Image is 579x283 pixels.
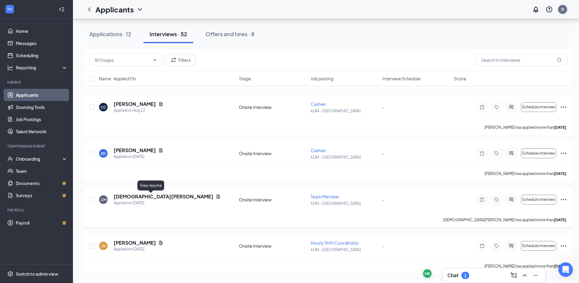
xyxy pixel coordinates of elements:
[16,65,68,71] div: Reporting
[521,195,556,204] button: Schedule interview
[86,6,93,13] svg: ChevronLeft
[114,154,163,160] div: Applied on [DATE]
[493,197,500,202] svg: Tag
[16,189,68,201] a: SurveysCrown
[16,49,68,61] a: Scheduling
[558,262,573,277] iframe: Intercom live chat
[522,151,555,155] span: Schedule interview
[22,27,57,34] div: [PERSON_NAME]
[170,56,177,64] svg: Filter
[425,271,430,276] div: MR
[546,6,553,13] svg: QuestionInfo
[382,75,421,82] span: Interview Schedule
[165,54,196,66] button: Filter Filters
[216,194,221,199] svg: Document
[443,217,567,222] p: [DEMOGRAPHIC_DATA][PERSON_NAME] has applied more than .
[508,151,515,156] svg: ActiveChat
[95,57,150,63] input: All Stages
[508,197,515,202] svg: ActiveChat
[311,247,379,252] p: 6184 - [GEOGRAPHIC_DATA]
[114,239,156,246] h5: [PERSON_NAME]
[554,125,566,130] b: [DATE]
[522,244,555,248] span: Schedule interview
[114,107,163,114] div: Applied on Aug 13
[16,165,68,177] a: Team
[478,197,486,202] svg: Note
[478,105,486,110] svg: Note
[16,37,68,49] a: Messages
[45,3,78,13] h1: Messages
[101,151,106,156] div: ED
[493,105,500,110] svg: Tag
[311,194,339,199] span: Team Member
[7,156,13,162] svg: UserCheck
[522,197,555,202] span: Schedule interview
[510,272,517,279] svg: ComposeMessage
[114,246,163,252] div: Applied on [DATE]
[484,171,567,176] p: [PERSON_NAME] has applied more than .
[16,125,68,138] a: Talent Network
[493,151,500,156] svg: Tag
[521,241,556,251] button: Schedule interview
[532,272,539,279] svg: Minimize
[532,6,539,13] svg: Notifications
[16,217,68,229] a: PayrollCrown
[205,30,254,38] div: Offers and hires · 8
[447,272,458,279] h3: Chat
[521,272,528,279] svg: ChevronUp
[478,243,486,248] svg: Note
[158,240,163,245] svg: Document
[521,102,556,112] button: Schedule interview
[24,205,36,209] span: Home
[16,101,68,113] a: Sourcing Tools
[478,151,486,156] svg: Note
[16,113,68,125] a: Job Postings
[99,75,136,82] span: Name · Applied On
[101,105,106,110] div: CC
[522,105,555,109] span: Schedule interview
[311,101,326,107] span: Cashier
[561,7,564,12] div: B
[454,75,466,82] span: Score
[311,155,379,160] p: 6184 - [GEOGRAPHIC_DATA]
[239,243,307,249] div: Onsite Interview
[158,148,163,153] svg: Document
[28,171,94,183] button: Send us a message
[7,21,19,33] div: Profile image for Clifton
[311,201,379,206] p: 6184 - [GEOGRAPHIC_DATA]
[16,25,68,37] a: Home
[152,58,157,62] svg: ChevronDown
[136,6,143,13] svg: ChevronDown
[101,197,106,202] div: CM
[531,271,540,280] button: Minimize
[59,6,65,12] svg: Collapse
[554,264,566,268] b: [DATE]
[58,27,75,34] div: • [DATE]
[7,208,67,213] div: Payroll
[382,197,384,202] span: -
[493,243,500,248] svg: Tag
[137,180,164,190] div: View resume
[7,65,13,71] svg: Analysis
[476,54,567,66] input: Search in interviews
[7,271,13,277] svg: Settings
[508,243,515,248] svg: ActiveChat
[16,271,58,277] div: Switch to admin view
[61,190,122,214] button: Messages
[554,171,566,176] b: [DATE]
[382,104,384,110] span: -
[79,205,103,209] span: Messages
[7,80,67,85] div: Hiring
[102,243,105,249] div: JV
[464,273,467,278] div: 1
[239,104,307,110] div: Onsite Interview
[7,144,67,149] div: Team Management
[382,151,384,156] span: -
[520,271,529,280] button: ChevronUp
[484,125,567,130] p: [PERSON_NAME] has applied more than .
[114,193,213,200] h5: [DEMOGRAPHIC_DATA][PERSON_NAME]
[7,6,13,12] svg: WorkstreamLogo
[311,108,379,114] p: 6184 - [GEOGRAPHIC_DATA]
[239,150,307,156] div: Onsite Interview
